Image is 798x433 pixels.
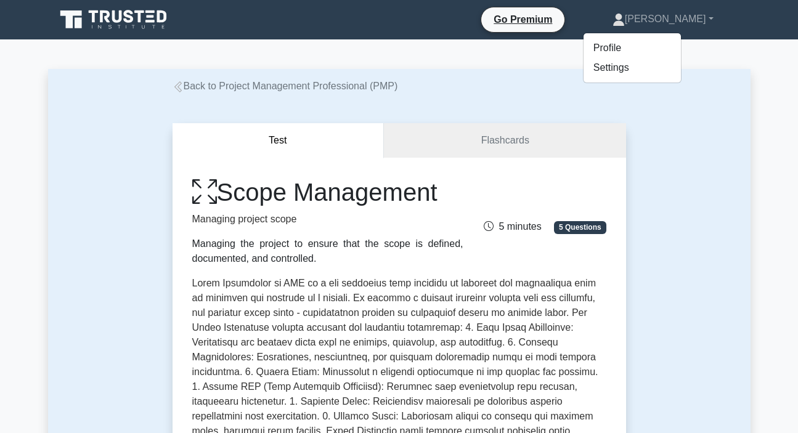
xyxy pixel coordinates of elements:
[484,221,541,232] span: 5 minutes
[173,81,398,91] a: Back to Project Management Professional (PMP)
[384,123,625,158] a: Flashcards
[583,33,682,83] ul: [PERSON_NAME]
[192,177,463,207] h1: Scope Management
[192,237,463,266] div: Managing the project to ensure that the scope is defined, documented, and controlled.
[554,221,606,233] span: 5 Questions
[584,58,681,78] a: Settings
[583,7,743,31] a: [PERSON_NAME]
[486,12,560,27] a: Go Premium
[192,212,463,227] p: Managing project scope
[173,123,385,158] button: Test
[584,38,681,58] a: Profile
